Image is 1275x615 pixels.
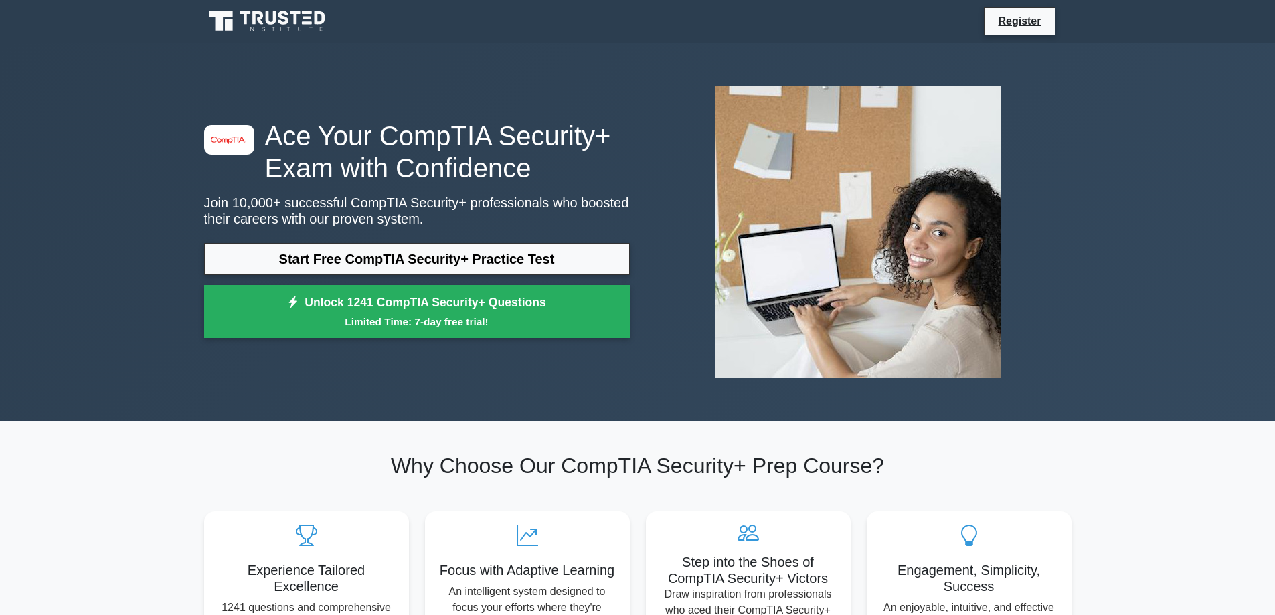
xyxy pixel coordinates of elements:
h5: Engagement, Simplicity, Success [877,562,1061,594]
h5: Step into the Shoes of CompTIA Security+ Victors [657,554,840,586]
h1: Ace Your CompTIA Security+ Exam with Confidence [204,120,630,184]
h5: Experience Tailored Excellence [215,562,398,594]
h2: Why Choose Our CompTIA Security+ Prep Course? [204,453,1072,478]
a: Register [990,13,1049,29]
p: Join 10,000+ successful CompTIA Security+ professionals who boosted their careers with our proven... [204,195,630,227]
small: Limited Time: 7-day free trial! [221,314,613,329]
a: Unlock 1241 CompTIA Security+ QuestionsLimited Time: 7-day free trial! [204,285,630,339]
h5: Focus with Adaptive Learning [436,562,619,578]
a: Start Free CompTIA Security+ Practice Test [204,243,630,275]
